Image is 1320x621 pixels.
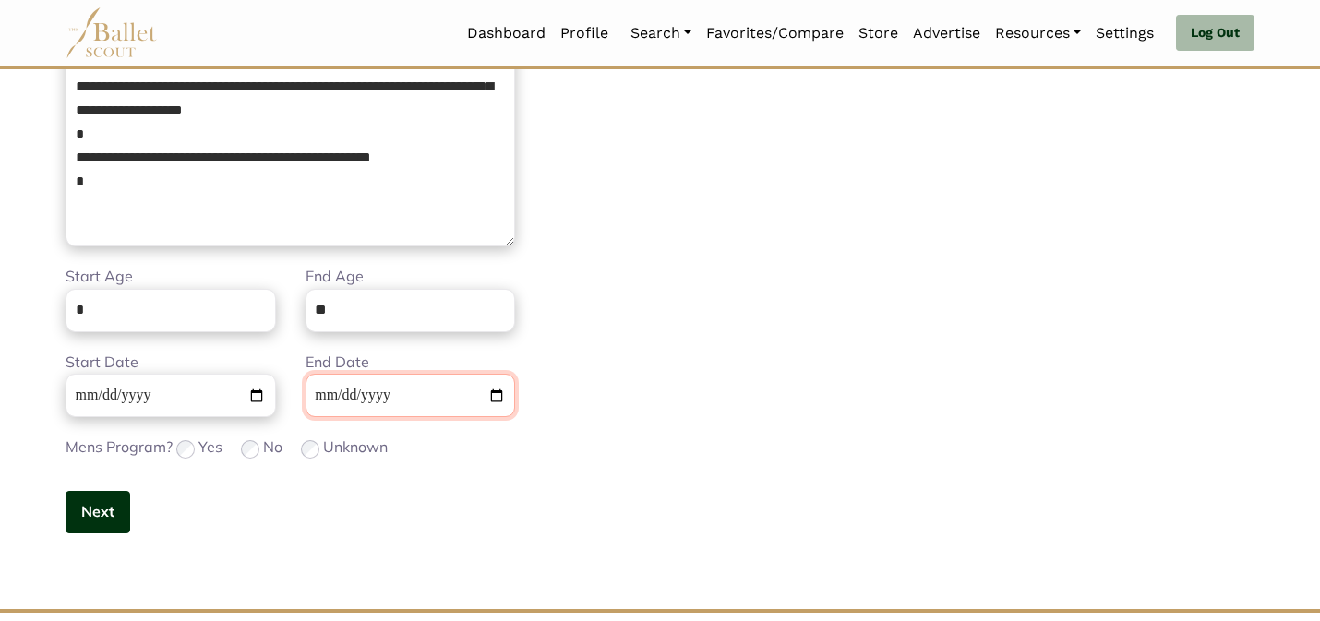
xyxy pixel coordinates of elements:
[553,14,616,53] a: Profile
[306,351,369,375] label: End Date
[1176,15,1254,52] a: Log Out
[198,436,222,460] label: Yes
[988,14,1088,53] a: Resources
[263,436,282,460] label: No
[623,14,699,53] a: Search
[306,265,364,289] label: End Age
[699,14,851,53] a: Favorites/Compare
[851,14,906,53] a: Store
[1088,14,1161,53] a: Settings
[66,351,138,375] label: Start Date
[906,14,988,53] a: Advertise
[66,265,133,289] label: Start Age
[66,436,173,460] label: Mens Program?
[66,491,130,534] button: Next
[460,14,553,53] a: Dashboard
[323,436,388,460] label: Unknown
